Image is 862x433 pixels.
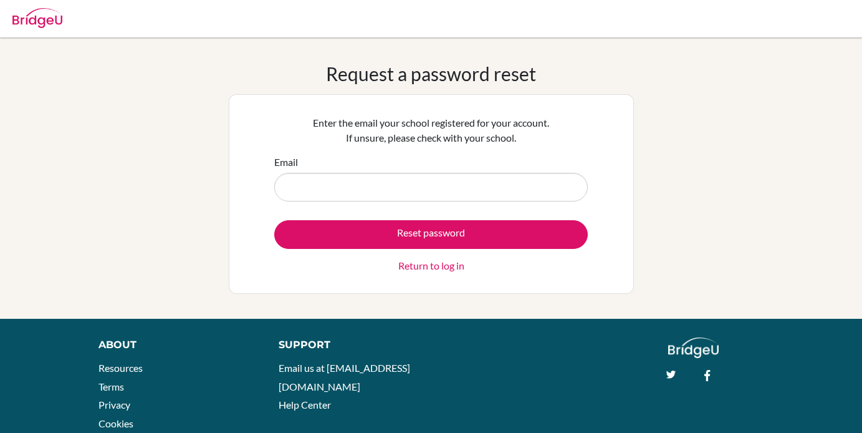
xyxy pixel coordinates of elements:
[398,258,464,273] a: Return to log in
[279,399,331,411] a: Help Center
[98,399,130,411] a: Privacy
[98,362,143,374] a: Resources
[274,155,298,170] label: Email
[98,381,124,392] a: Terms
[274,220,588,249] button: Reset password
[326,62,536,85] h1: Request a password reset
[668,338,719,358] img: logo_white@2x-f4f0deed5e89b7ecb1c2cc34c3e3d731f90f0f143d5ea2071677605dd97b5244.png
[274,115,588,145] p: Enter the email your school registered for your account. If unsure, please check with your school.
[98,338,251,353] div: About
[98,417,133,429] a: Cookies
[279,338,418,353] div: Support
[12,8,62,28] img: Bridge-U
[279,362,410,392] a: Email us at [EMAIL_ADDRESS][DOMAIN_NAME]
